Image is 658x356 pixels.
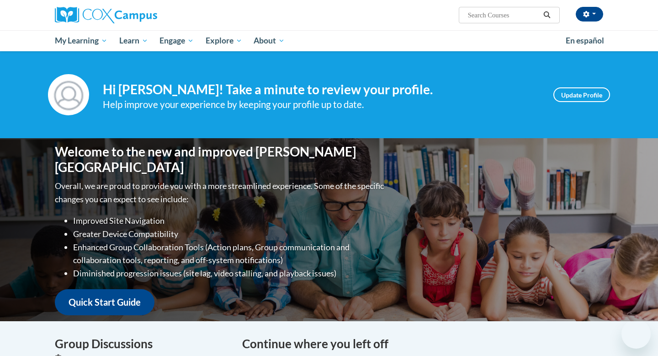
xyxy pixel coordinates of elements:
[55,144,386,175] h1: Welcome to the new and improved [PERSON_NAME][GEOGRAPHIC_DATA]
[560,31,610,50] a: En español
[55,7,228,23] a: Cox Campus
[467,10,540,21] input: Search Courses
[254,35,285,46] span: About
[248,30,291,51] a: About
[576,7,603,22] button: Account Settings
[159,35,194,46] span: Engage
[55,289,154,315] a: Quick Start Guide
[103,97,540,112] div: Help improve your experience by keeping your profile up to date.
[154,30,200,51] a: Engage
[73,227,386,241] li: Greater Device Compatibility
[41,30,617,51] div: Main menu
[55,179,386,206] p: Overall, we are proud to provide you with a more streamlined experience. Some of the specific cha...
[113,30,154,51] a: Learn
[73,214,386,227] li: Improved Site Navigation
[553,87,610,102] a: Update Profile
[48,74,89,115] img: Profile Image
[73,241,386,267] li: Enhanced Group Collaboration Tools (Action plans, Group communication and collaboration tools, re...
[566,36,604,45] span: En español
[206,35,242,46] span: Explore
[242,335,603,353] h4: Continue where you left off
[540,10,554,21] button: Search
[49,30,113,51] a: My Learning
[55,7,157,23] img: Cox Campus
[621,319,651,349] iframe: Button to launch messaging window
[119,35,148,46] span: Learn
[103,82,540,97] h4: Hi [PERSON_NAME]! Take a minute to review your profile.
[200,30,248,51] a: Explore
[55,335,228,353] h4: Group Discussions
[73,267,386,280] li: Diminished progression issues (site lag, video stalling, and playback issues)
[55,35,107,46] span: My Learning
